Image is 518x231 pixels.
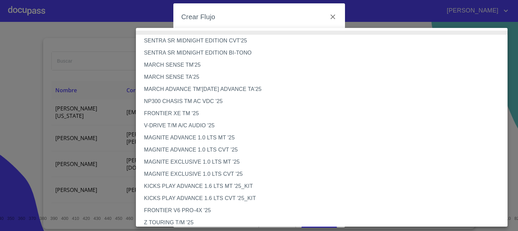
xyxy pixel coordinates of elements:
[136,71,513,83] li: MARCH SENSE TA'25
[136,107,513,120] li: FRONTIER XE TM '25
[136,35,513,47] li: SENTRA SR MIDNIGHT EDITION CVT'25
[136,59,513,71] li: MARCH SENSE TM'25
[136,83,513,95] li: MARCH ADVANCE TM'[DATE] ADVANCE TA'25
[136,168,513,180] li: MAGNITE EXCLUSIVE 1.0 LTS CVT '25
[136,192,513,204] li: KICKS PLAY ADVANCE 1.6 LTS CVT '25_KIT
[136,204,513,217] li: FRONTIER V6 PRO-4X '25
[136,95,513,107] li: NP300 CHASIS TM AC VDC '25
[136,156,513,168] li: MAGNITE EXCLUSIVE 1.0 LTS MT '25
[136,217,513,229] li: Z TOURING T/M '25
[136,120,513,132] li: V-DRIVE T/M A/C AUDIO '25
[136,132,513,144] li: MAGNITE ADVANCE 1.0 LTS MT '25
[136,180,513,192] li: KICKS PLAY ADVANCE 1.6 LTS MT '25_KIT
[136,47,513,59] li: SENTRA SR MIDNIGHT EDITION BI-TONO
[136,144,513,156] li: MAGNITE ADVANCE 1.0 LTS CVT '25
